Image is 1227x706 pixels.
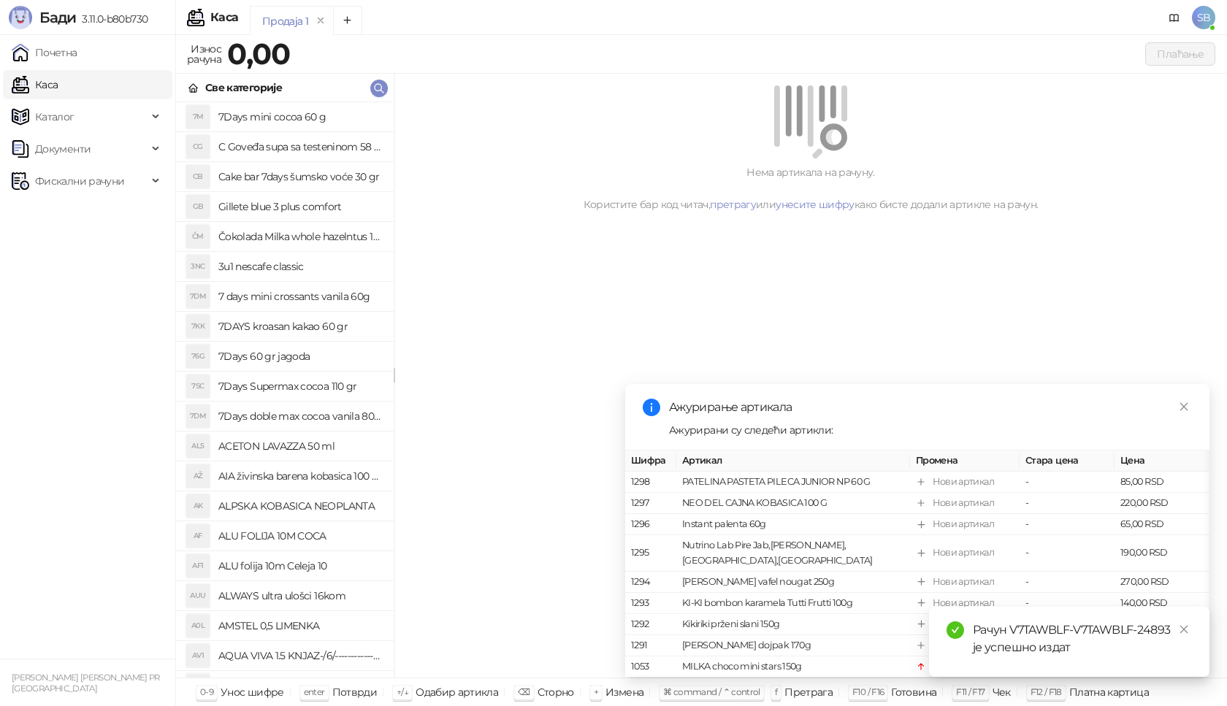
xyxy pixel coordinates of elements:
div: Нови артикал [933,596,994,610]
td: 1297 [625,493,676,514]
div: Ажурирање артикала [669,399,1192,416]
span: enter [304,686,325,697]
div: 3NC [186,255,210,278]
a: Close [1176,399,1192,415]
div: AK [186,494,210,518]
td: 1296 [625,514,676,535]
td: Kikiriki prženi slani 150g [676,614,910,635]
span: F11 / F17 [956,686,985,697]
div: AL5 [186,434,210,458]
th: Промена [910,450,1020,472]
div: 7SC [186,375,210,398]
td: 1292 [625,614,676,635]
h4: ALPSKA KOBASICA NEOPLANTA [218,494,382,518]
div: AVR [186,674,210,697]
button: remove [311,15,330,27]
span: close [1179,402,1189,412]
th: Цена [1115,450,1209,472]
td: [PERSON_NAME] vafel nougat 250g [676,571,910,592]
div: Чек [993,683,1011,702]
th: Артикал [676,450,910,472]
div: Одабир артикла [416,683,498,702]
div: Нови артикал [933,517,994,532]
span: 0-9 [200,686,213,697]
td: 190,00 RSD [1115,535,1209,571]
td: 1293 [625,593,676,614]
h4: Cake bar 7days šumsko voće 30 gr [218,165,382,188]
td: - [1020,535,1115,571]
h4: Čokolada Milka whole hazelntus 100 gr [218,225,382,248]
div: Сторно [538,683,574,702]
h4: 7Days Supermax cocoa 110 gr [218,375,382,398]
div: 7KK [186,315,210,338]
td: 220,00 RSD [1115,493,1209,514]
td: MILKA choco mini stars 150g [676,656,910,678]
strong: 0,00 [227,36,290,72]
img: Logo [9,6,32,29]
button: Add tab [333,6,362,35]
td: KI-KI bombon karamela Tutti Frutti 100g [676,593,910,614]
span: ↑/↓ [397,686,408,697]
td: 65,00 RSD [1115,514,1209,535]
div: GB [186,195,210,218]
td: 1053 [625,656,676,678]
div: Нови артикал [933,475,994,489]
div: 7M [186,105,210,128]
h4: AMSTEL 0,5 LIMENKA [218,614,382,637]
div: Измена [605,683,643,702]
h4: 7Days mini cocoa 60 g [218,105,382,128]
div: Нема артикала на рачуну. Користите бар код читач, или како бисте додали артикле на рачун. [412,164,1209,212]
td: - [1020,514,1115,535]
span: 3.11.0-b80b730 [76,12,148,26]
h4: 7Days doble max cocoa vanila 80 gr [218,404,382,428]
div: Нови артикал [933,496,994,510]
h4: 7 days mini crossants vanila 60g [218,285,382,308]
div: AŽ [186,464,210,488]
td: NEO DEL CAJNA KOBASICA 100 G [676,493,910,514]
th: Шифра [625,450,676,472]
span: F12 / F18 [1031,686,1062,697]
div: AUU [186,584,210,607]
div: Претрага [784,683,833,702]
div: ČM [186,225,210,248]
span: info-circle [643,399,660,416]
h4: 3u1 nescafe classic [218,255,382,278]
h4: 7DAYS kroasan kakao 60 gr [218,315,382,338]
td: Instant palenta 60g [676,514,910,535]
div: 7DM [186,285,210,308]
td: - [1020,593,1115,614]
div: 76G [186,345,210,368]
h4: AQUA VIVA 1.5 KNJAZ-/6/----------------- [218,644,382,667]
span: Каталог [35,102,74,131]
div: AV1 [186,644,210,667]
td: PATELINA PASTETA PILECA JUNIOR NP 60 G [676,472,910,493]
h4: C Goveđa supa sa testeninom 58 grama [218,135,382,158]
div: Унос шифре [221,683,284,702]
span: ⌫ [518,686,530,697]
td: Nutrino Lab Pire Jab,[PERSON_NAME],[GEOGRAPHIC_DATA],[GEOGRAPHIC_DATA] [676,535,910,571]
div: Потврди [332,683,378,702]
a: унесите шифру [776,198,855,211]
td: [PERSON_NAME] dojpak 170g [676,635,910,656]
td: 1298 [625,472,676,493]
td: - [1020,472,1115,493]
span: + [594,686,598,697]
div: CB [186,165,210,188]
div: AF [186,524,210,548]
span: close [1179,624,1189,634]
div: Готовина [891,683,936,702]
td: - [1020,493,1115,514]
div: A0L [186,614,210,637]
span: f [775,686,777,697]
th: Стара цена [1020,450,1115,472]
span: SB [1192,6,1215,29]
h4: 7Days 60 gr jagoda [218,345,382,368]
span: Фискални рачуни [35,166,124,196]
td: 1294 [625,571,676,592]
td: 140,00 RSD [1115,593,1209,614]
span: Документи [35,134,91,164]
button: Плаћање [1145,42,1215,66]
div: Износ рачуна [184,39,224,69]
span: check-circle [947,621,964,639]
a: Close [1176,621,1192,637]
